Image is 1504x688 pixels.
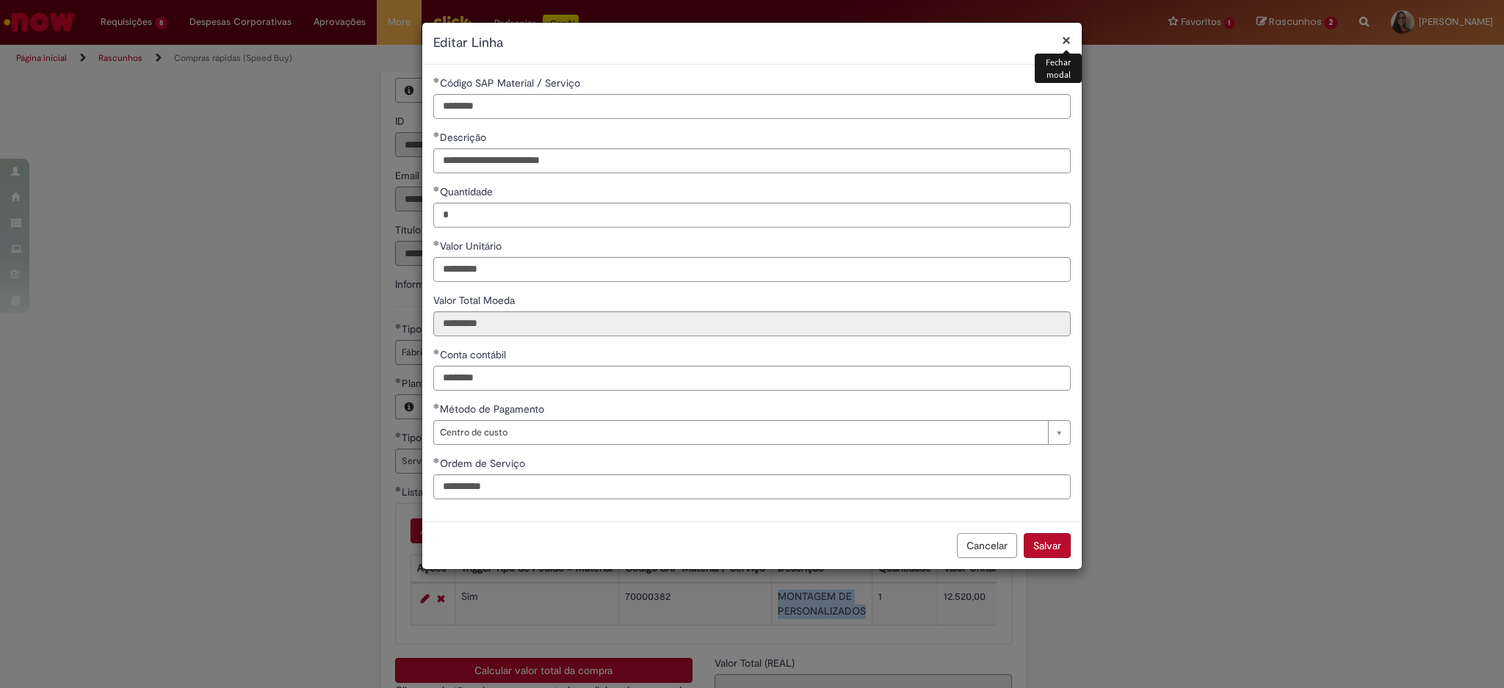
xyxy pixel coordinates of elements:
[957,533,1017,558] button: Cancelar
[440,185,496,198] span: Quantidade
[433,240,440,246] span: Obrigatório Preenchido
[440,131,489,144] span: Descrição
[433,77,440,83] span: Obrigatório Preenchido
[433,94,1071,119] input: Código SAP Material / Serviço
[1035,54,1082,83] div: Fechar modal
[433,294,518,307] span: Somente leitura - Valor Total Moeda
[433,34,1071,53] h2: Editar Linha
[433,203,1071,228] input: Quantidade
[440,76,583,90] span: Código SAP Material / Serviço
[433,403,440,409] span: Obrigatório Preenchido
[1062,32,1071,48] button: Fechar modal
[440,348,509,361] span: Conta contábil
[440,457,528,470] span: Ordem de Serviço
[433,349,440,355] span: Obrigatório Preenchido
[433,148,1071,173] input: Descrição
[440,402,547,416] span: Método de Pagamento
[433,186,440,192] span: Obrigatório Preenchido
[440,421,1041,444] span: Centro de custo
[433,131,440,137] span: Obrigatório Preenchido
[433,474,1071,499] input: Ordem de Serviço
[433,311,1071,336] input: Valor Total Moeda
[440,239,505,253] span: Valor Unitário
[433,366,1071,391] input: Conta contábil
[433,457,440,463] span: Obrigatório Preenchido
[1024,533,1071,558] button: Salvar
[433,257,1071,282] input: Valor Unitário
